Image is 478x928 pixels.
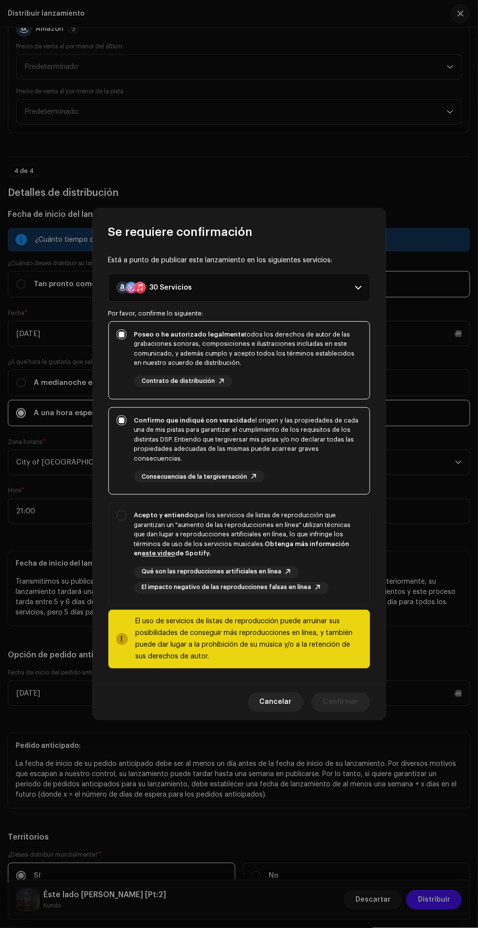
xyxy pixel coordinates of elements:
span: Confirmar [323,693,358,712]
span: Contrato de distribución [142,378,215,384]
span: Consecuencias de la tergiversación [142,474,248,480]
strong: Acepto y entiendo [134,512,194,519]
div: que los servicios de listas de reproducción que garantizan un "aumento de las reproducciones en l... [134,511,362,559]
p-accordion-header: 30 Servicios [108,274,370,302]
div: todos los derechos de autor de las grabaciones sonoras, composiciones e ilustraciones incluidas e... [134,330,362,368]
p-togglebutton: Acepto y entiendoque los servicios de listas de reproducción que garantizan un "aumento de las re... [108,503,370,606]
div: El uso de servicios de listas de reproducción puede arruinar sus posibilidades de conseguir más r... [136,616,362,663]
span: Qué son las reproducciones artificiales en línea [142,569,282,575]
span: Cancelar [260,693,292,712]
p-togglebutton: Poseo o he autorizado legalmentetodos los derechos de autor de las grabaciones sonoras, composici... [108,321,370,400]
p-togglebutton: Confirmo que indiqué con veracidadel origen y las propiedades de cada una de mis pistas para gara... [108,407,370,495]
strong: Poseo o he autorizado legalmente [134,331,245,337]
div: Está a punto de publicar este lanzamiento en los siguientes servicios: [108,255,370,266]
button: Cancelar [248,693,304,712]
span: Se requiere confirmación [108,224,253,240]
span: El impacto negativo de las reproducciones falsas en línea [142,585,312,591]
div: 30 Servicios [150,284,192,292]
strong: Confirmo que indiqué con veracidad [134,417,252,423]
div: Por favor, confirme lo siguiente: [108,310,370,317]
div: el origen y las propiedades de cada una de mis pistas para garantizar el cumplimiento de los requ... [134,416,362,464]
strong: Obtenga más información en de Spotify. [134,541,350,557]
button: Confirmar [312,693,370,712]
a: este video [142,550,176,557]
